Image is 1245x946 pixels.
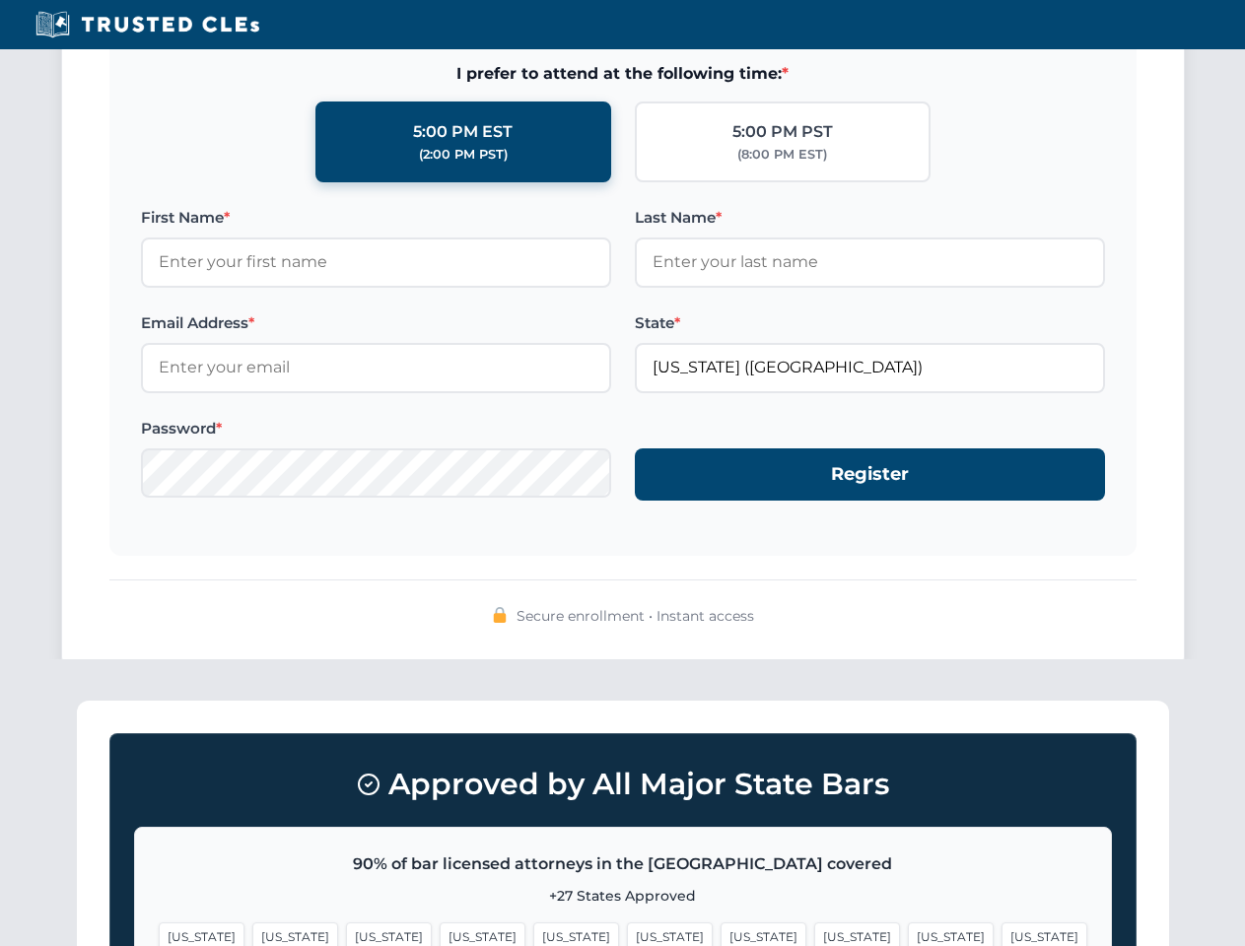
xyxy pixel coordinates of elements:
[635,237,1105,287] input: Enter your last name
[141,311,611,335] label: Email Address
[737,145,827,165] div: (8:00 PM EST)
[134,758,1112,811] h3: Approved by All Major State Bars
[635,206,1105,230] label: Last Name
[30,10,265,39] img: Trusted CLEs
[732,119,833,145] div: 5:00 PM PST
[141,417,611,440] label: Password
[159,851,1087,877] p: 90% of bar licensed attorneys in the [GEOGRAPHIC_DATA] covered
[141,61,1105,87] span: I prefer to attend at the following time:
[517,605,754,627] span: Secure enrollment • Instant access
[635,343,1105,392] input: Florida (FL)
[141,206,611,230] label: First Name
[141,237,611,287] input: Enter your first name
[419,145,508,165] div: (2:00 PM PST)
[635,311,1105,335] label: State
[413,119,513,145] div: 5:00 PM EST
[141,343,611,392] input: Enter your email
[159,885,1087,907] p: +27 States Approved
[492,607,508,623] img: 🔒
[635,448,1105,501] button: Register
